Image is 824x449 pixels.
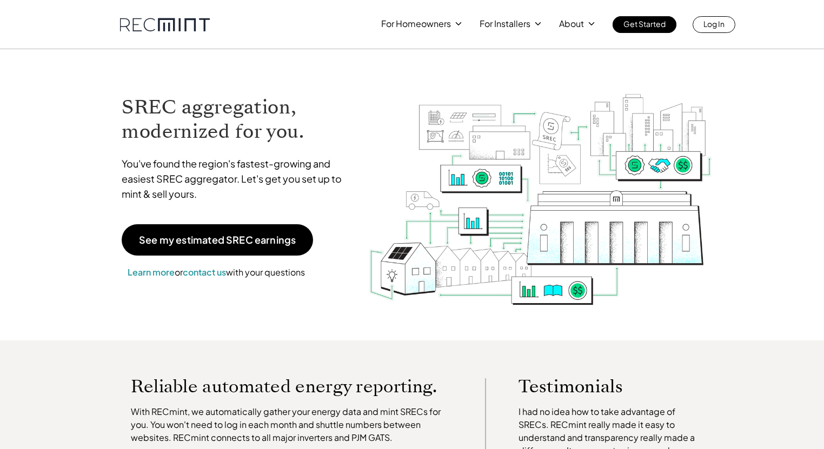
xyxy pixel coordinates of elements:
[131,378,453,394] p: Reliable automated energy reporting.
[122,265,311,279] p: or with your questions
[368,65,713,308] img: RECmint value cycle
[623,16,666,31] p: Get Started
[693,16,735,33] a: Log In
[480,16,530,31] p: For Installers
[122,95,352,144] h1: SREC aggregation, modernized for you.
[519,378,680,394] p: Testimonials
[139,235,296,245] p: See my estimated SREC earnings
[703,16,725,31] p: Log In
[613,16,676,33] a: Get Started
[183,266,226,278] a: contact us
[131,405,453,444] p: With RECmint, we automatically gather your energy data and mint SRECs for you. You won't need to ...
[559,16,584,31] p: About
[128,266,175,278] a: Learn more
[381,16,451,31] p: For Homeowners
[122,224,313,256] a: See my estimated SREC earnings
[122,156,352,202] p: You've found the region's fastest-growing and easiest SREC aggregator. Let's get you set up to mi...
